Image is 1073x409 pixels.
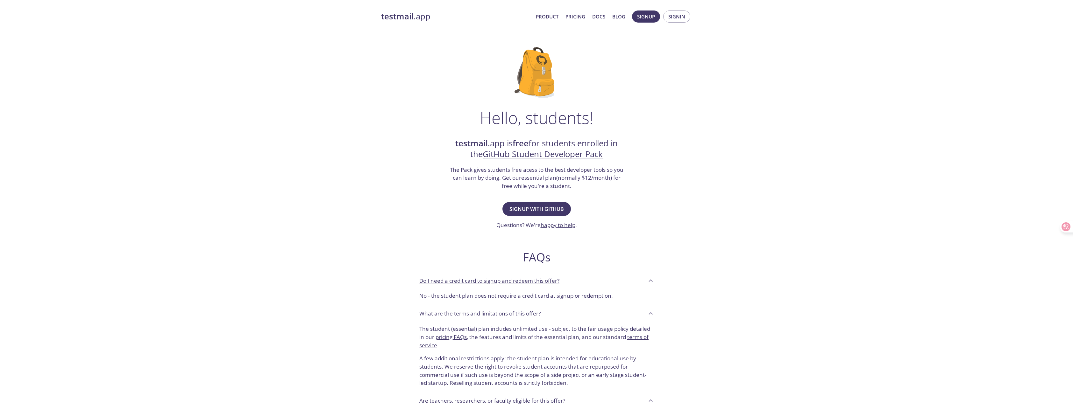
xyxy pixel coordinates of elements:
p: What are the terms and limitations of this offer? [419,309,541,318]
p: Are teachers, researchers, or faculty eligible for this offer? [419,397,565,405]
p: Do I need a credit card to signup and redeem this offer? [419,277,559,285]
button: Signup with GitHub [502,202,571,216]
strong: free [513,138,529,149]
a: Pricing [565,12,585,21]
a: Docs [592,12,605,21]
div: What are the terms and limitations of this offer? [414,305,659,322]
div: Do I need a credit card to signup and redeem this offer? [414,289,659,305]
h2: .app is for students enrolled in the [449,138,624,160]
div: What are the terms and limitations of this offer? [414,322,659,392]
a: essential plan [521,174,556,181]
button: Signin [663,10,690,23]
h1: Hello, students! [480,108,593,127]
button: Signup [632,10,660,23]
a: GitHub Student Developer Pack [483,149,603,160]
img: github-student-backpack.png [515,47,559,98]
a: Blog [612,12,625,21]
a: happy to help [541,221,575,229]
h3: Questions? We're . [496,221,577,229]
a: Product [536,12,558,21]
p: No - the student plan does not require a credit card at signup or redemption. [419,292,654,300]
span: Signup with GitHub [509,205,564,213]
p: The student (essential) plan includes unlimited use - subject to the fair usage policy detailed i... [419,325,654,349]
p: A few additional restrictions apply: the student plan is intended for educational use by students... [419,349,654,387]
h3: The Pack gives students free acess to the best developer tools so you can learn by doing. Get our... [449,166,624,190]
h2: FAQs [414,250,659,264]
div: Do I need a credit card to signup and redeem this offer? [414,272,659,289]
span: Signin [668,12,685,21]
a: pricing FAQs [436,333,467,341]
a: terms of service [419,333,649,349]
a: testmail.app [381,11,531,22]
strong: testmail [381,11,414,22]
span: Signup [637,12,655,21]
strong: testmail [455,138,488,149]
